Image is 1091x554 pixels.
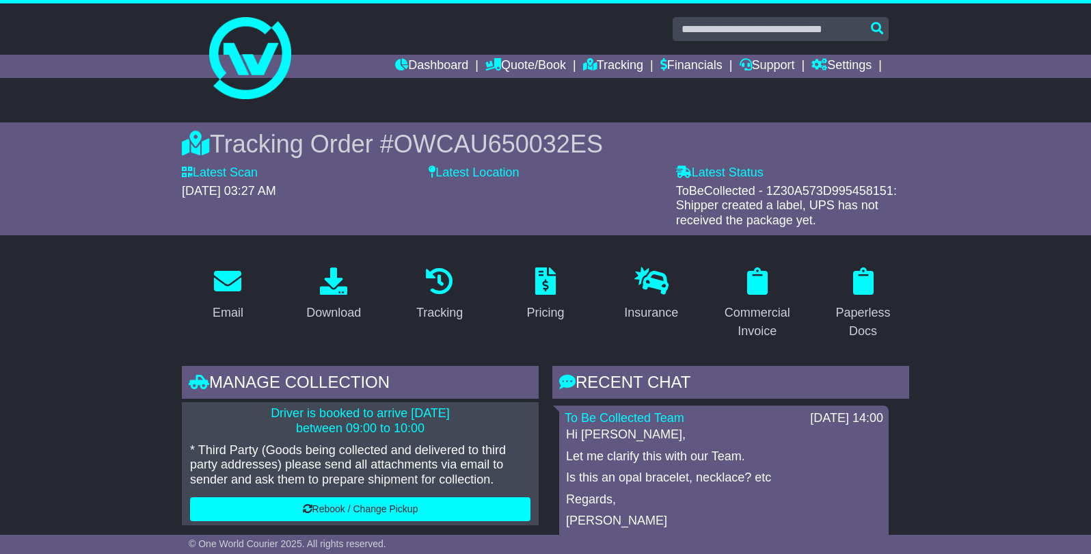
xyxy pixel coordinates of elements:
[720,304,794,341] div: Commercial Invoice
[416,304,463,322] div: Tracking
[566,492,882,507] p: Regards,
[182,129,909,159] div: Tracking Order #
[204,263,252,327] a: Email
[826,304,900,341] div: Paperless Docs
[615,263,687,327] a: Insurance
[676,184,897,227] span: ToBeCollected - 1Z30A573D995458151: Shipper created a label, UPS has not received the package yet.
[565,411,684,425] a: To Be Collected Team
[566,514,882,529] p: [PERSON_NAME]
[660,55,723,78] a: Financials
[182,366,539,403] div: Manage collection
[624,304,678,322] div: Insurance
[394,130,603,158] span: OWCAU650032ES
[189,538,386,549] span: © One World Courier 2025. All rights reserved.
[182,184,276,198] span: [DATE] 03:27 AM
[810,411,883,426] div: [DATE] 14:00
[182,166,258,181] label: Latest Scan
[676,166,764,181] label: Latest Status
[566,427,882,443] p: Hi [PERSON_NAME],
[190,497,530,521] button: Rebook / Change Pickup
[711,263,803,345] a: Commercial Invoice
[190,406,530,436] p: Driver is booked to arrive [DATE] between 09:00 to 10:00
[429,166,519,181] label: Latest Location
[517,263,573,327] a: Pricing
[213,304,243,322] div: Email
[583,55,643,78] a: Tracking
[190,443,530,488] p: * Third Party (Goods being collected and delivered to third party addresses) please send all atta...
[811,55,872,78] a: Settings
[407,263,472,327] a: Tracking
[485,55,566,78] a: Quote/Book
[297,263,370,327] a: Download
[817,263,909,345] a: Paperless Docs
[306,304,361,322] div: Download
[566,471,882,486] p: Is this an opal bracelet, necklace? etc
[740,55,795,78] a: Support
[395,55,468,78] a: Dashboard
[552,366,909,403] div: RECENT CHAT
[526,304,564,322] div: Pricing
[566,449,882,464] p: Let me clarify this with our Team.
